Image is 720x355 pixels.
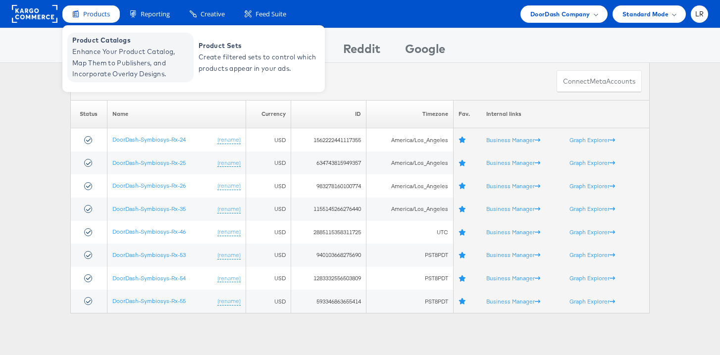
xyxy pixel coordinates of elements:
td: USD [246,174,291,198]
span: DoorDash Company [530,9,590,19]
a: (rename) [217,274,241,283]
span: Create filtered sets to control which products appear in your ads. [199,51,317,74]
td: 983278160100774 [291,174,366,198]
a: DoorDash-Symbiosys-Rx-53 [112,251,186,258]
td: America/Los_Angeles [366,174,453,198]
td: 593346863655414 [291,290,366,313]
td: USD [246,290,291,313]
td: PST8PDT [366,290,453,313]
a: Graph Explorer [569,182,615,190]
td: USD [246,198,291,221]
th: Name [107,100,246,128]
td: PST8PDT [366,244,453,267]
th: Currency [246,100,291,128]
td: America/Los_Angeles [366,152,453,175]
th: Timezone [366,100,453,128]
td: 634743815949357 [291,152,366,175]
a: Business Manager [486,274,540,282]
a: DoorDash-Symbiosys-Rx-54 [112,274,186,282]
td: USD [246,128,291,152]
a: DoorDash-Symbiosys-Rx-24 [112,136,186,143]
a: Product Sets Create filtered sets to control which products appear in your ads. [194,33,320,82]
div: Google [405,40,445,62]
a: Graph Explorer [569,136,615,144]
a: DoorDash-Symbiosys-Rx-55 [112,297,186,304]
span: LR [695,11,704,17]
td: USD [246,244,291,267]
td: USD [246,221,291,244]
a: (rename) [217,182,241,190]
a: Graph Explorer [569,228,615,236]
a: Graph Explorer [569,251,615,258]
span: Feed Suite [256,9,286,19]
a: (rename) [217,297,241,305]
a: Graph Explorer [569,274,615,282]
td: 2885115358311725 [291,221,366,244]
th: Status [71,100,107,128]
td: 940103668275690 [291,244,366,267]
span: Reporting [141,9,170,19]
span: Enhance Your Product Catalog, Map Them to Publishers, and Incorporate Overlay Designs. [72,46,191,80]
a: (rename) [217,251,241,259]
a: (rename) [217,159,241,167]
td: USD [246,152,291,175]
td: 1155145266276440 [291,198,366,221]
a: (rename) [217,228,241,236]
span: Creative [201,9,225,19]
td: PST8PDT [366,267,453,290]
a: Product Catalogs Enhance Your Product Catalog, Map Them to Publishers, and Incorporate Overlay De... [67,33,194,82]
div: Reddit [343,40,380,62]
a: Graph Explorer [569,159,615,166]
a: Business Manager [486,251,540,258]
span: Product Sets [199,40,317,51]
a: Business Manager [486,159,540,166]
a: DoorDash-Symbiosys-Rx-46 [112,228,186,235]
span: Product Catalogs [72,35,191,46]
a: DoorDash-Symbiosys-Rx-25 [112,159,186,166]
td: America/Los_Angeles [366,198,453,221]
a: Business Manager [486,136,540,144]
td: USD [246,267,291,290]
a: (rename) [217,136,241,144]
button: ConnectmetaAccounts [557,70,642,93]
a: Business Manager [486,182,540,190]
td: America/Los_Angeles [366,128,453,152]
a: (rename) [217,205,241,213]
a: Business Manager [486,205,540,212]
a: Business Manager [486,228,540,236]
td: 1283332556503809 [291,267,366,290]
td: UTC [366,221,453,244]
a: Graph Explorer [569,298,615,305]
a: DoorDash-Symbiosys-Rx-35 [112,205,186,212]
td: 1562222441117355 [291,128,366,152]
th: ID [291,100,366,128]
a: Business Manager [486,298,540,305]
span: Products [83,9,110,19]
span: Standard Mode [622,9,669,19]
span: meta [590,77,606,86]
a: DoorDash-Symbiosys-Rx-26 [112,182,186,189]
a: Graph Explorer [569,205,615,212]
